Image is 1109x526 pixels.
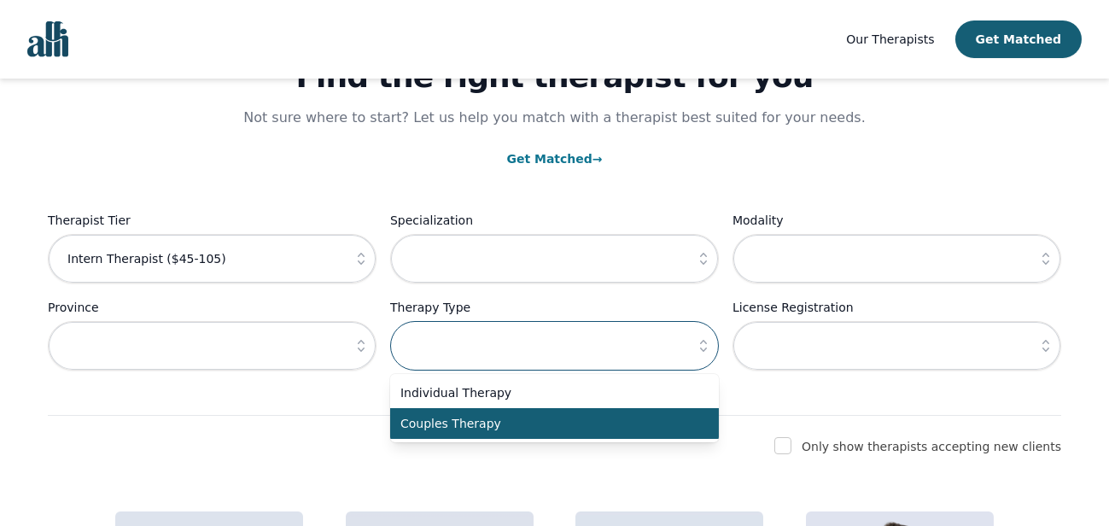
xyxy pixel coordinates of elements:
span: Individual Therapy [400,384,688,401]
span: → [592,152,603,166]
p: Not sure where to start? Let us help you match with a therapist best suited for your needs. [227,108,883,128]
button: Get Matched [955,20,1082,58]
img: alli logo [27,21,68,57]
a: Get Matched [506,152,602,166]
span: Our Therapists [846,32,934,46]
a: Our Therapists [846,29,934,50]
label: Therapy Type [390,297,719,318]
label: Province [48,297,376,318]
label: Therapist Tier [48,210,376,231]
label: Specialization [390,210,719,231]
label: Modality [733,210,1061,231]
label: License Registration [733,297,1061,318]
span: Couples Therapy [400,415,688,432]
label: Only show therapists accepting new clients [802,440,1061,453]
p: Clear All [48,384,1061,405]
